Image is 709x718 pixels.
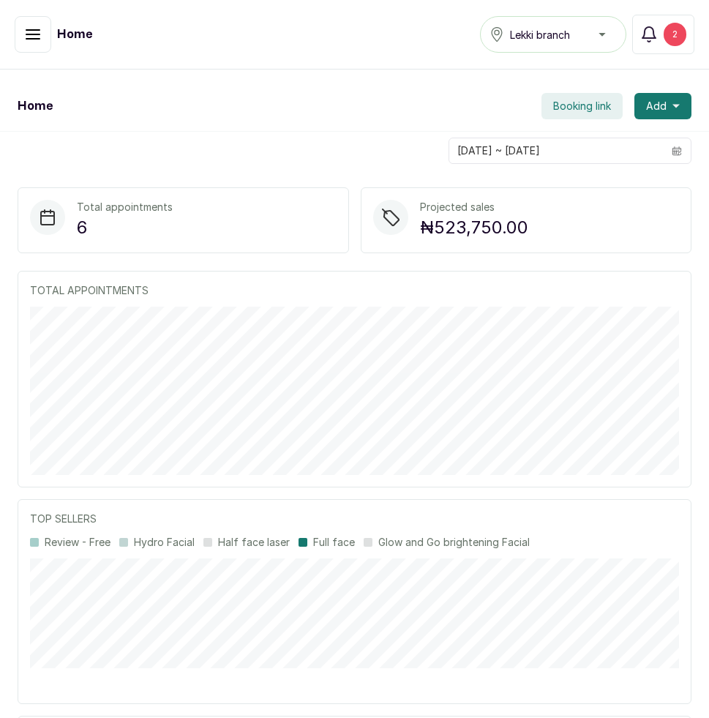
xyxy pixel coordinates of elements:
p: ₦523,750.00 [420,214,528,241]
button: Lekki branch [480,16,626,53]
span: Add [646,99,667,113]
p: TOP SELLERS [30,512,679,526]
span: Lekki branch [510,27,570,42]
button: Booking link [541,93,623,119]
button: Add [634,93,691,119]
p: Total appointments [77,200,173,214]
p: Hydro Facial [134,535,195,550]
p: Full face [313,535,355,550]
p: Glow and Go brightening Facial [378,535,530,550]
span: Booking link [553,99,611,113]
p: TOTAL APPOINTMENTS [30,283,679,298]
button: 2 [632,15,694,54]
p: 6 [77,214,173,241]
h1: Home [57,26,92,43]
p: Projected sales [420,200,528,214]
p: Half face laser [218,535,290,550]
p: Review - Free [45,535,110,550]
h1: Home [18,97,53,115]
input: Select date [449,138,663,163]
svg: calendar [672,146,682,156]
div: 2 [664,23,686,46]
